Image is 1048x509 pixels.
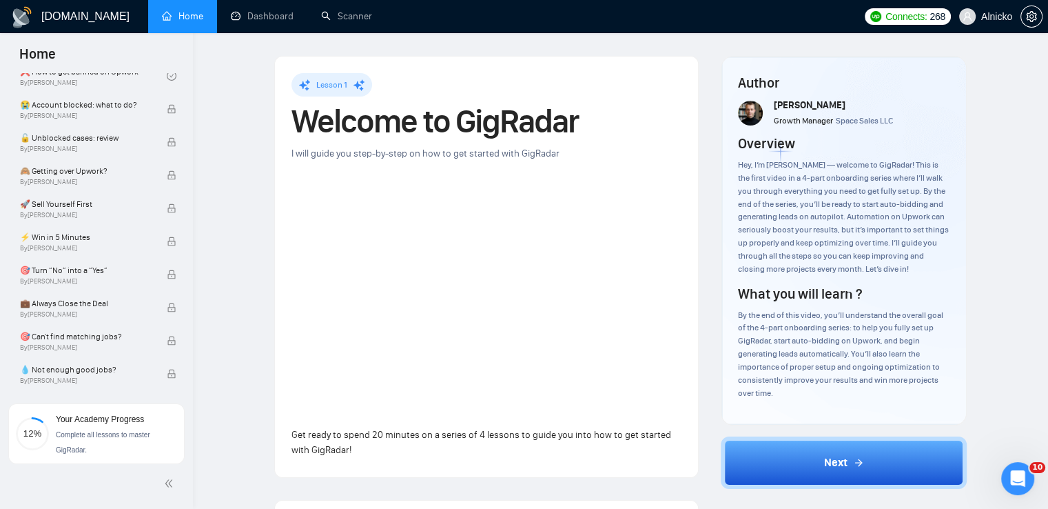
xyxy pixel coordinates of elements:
[963,12,972,21] span: user
[20,377,152,385] span: By [PERSON_NAME]
[1020,11,1042,22] a: setting
[321,10,372,22] a: searchScanner
[8,44,67,73] span: Home
[738,159,949,276] div: Hey, I’m [PERSON_NAME] — welcome to GigRadar! This is the first video in a 4-part onboarding seri...
[1021,11,1042,22] span: setting
[56,431,150,454] span: Complete all lessons to master GigRadar.
[167,170,176,180] span: lock
[20,343,152,352] span: By [PERSON_NAME]
[167,71,176,81] span: check-circle
[738,101,763,126] img: vlad-t.jpg
[774,116,833,126] span: Growth Manager
[1020,6,1042,28] button: setting
[16,429,49,438] span: 12%
[20,310,152,319] span: By [PERSON_NAME]
[885,9,927,24] span: Connects:
[20,263,152,277] span: 🎯 Turn “No” into a “Yes”
[20,164,152,178] span: 🙈 Getting over Upwork?
[738,284,862,303] h4: What you will learn ?
[20,244,152,252] span: By [PERSON_NAME]
[20,61,167,91] a: ❌ How to get banned on UpworkBy[PERSON_NAME]
[11,6,33,28] img: logo
[836,116,893,126] span: Space Sales LLC
[20,178,152,186] span: By [PERSON_NAME]
[20,363,152,377] span: 💧 Not enough good jobs?
[20,230,152,244] span: ⚡ Win in 5 Minutes
[738,134,795,153] h4: Overview
[20,98,152,112] span: 😭 Account blocked: what to do?
[870,11,881,22] img: upwork-logo.png
[20,211,152,219] span: By [PERSON_NAME]
[1001,462,1034,495] iframe: Intercom live chat
[20,277,152,286] span: By [PERSON_NAME]
[20,197,152,211] span: 🚀 Sell Yourself First
[721,437,967,489] button: Next
[738,309,949,400] div: By the end of this video, you’ll understand the overall goal of the 4-part onboarding series: to ...
[929,9,945,24] span: 268
[738,73,949,92] h4: Author
[20,131,152,145] span: 🔓 Unblocked cases: review
[291,148,559,159] span: I will guide you step-by-step on how to get started with GigRadar
[20,330,152,343] span: 🎯 Can't find matching jobs?
[167,203,176,213] span: lock
[316,80,347,90] span: Lesson 1
[167,369,176,379] span: lock
[164,477,178,490] span: double-left
[167,270,176,279] span: lock
[162,10,203,22] a: homeHome
[291,429,671,456] span: Get ready to spend 20 minutes on a series of 4 lessons to guide you into how to get started with ...
[824,455,847,471] span: Next
[774,99,845,111] span: [PERSON_NAME]
[20,112,152,120] span: By [PERSON_NAME]
[56,415,144,424] span: Your Academy Progress
[231,10,294,22] a: dashboardDashboard
[167,237,176,246] span: lock
[167,303,176,312] span: lock
[1029,462,1045,473] span: 10
[20,145,152,153] span: By [PERSON_NAME]
[167,104,176,114] span: lock
[20,297,152,310] span: 💼 Always Close the Deal
[167,137,176,147] span: lock
[167,336,176,346] span: lock
[291,106,681,137] h1: Welcome to GigRadar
